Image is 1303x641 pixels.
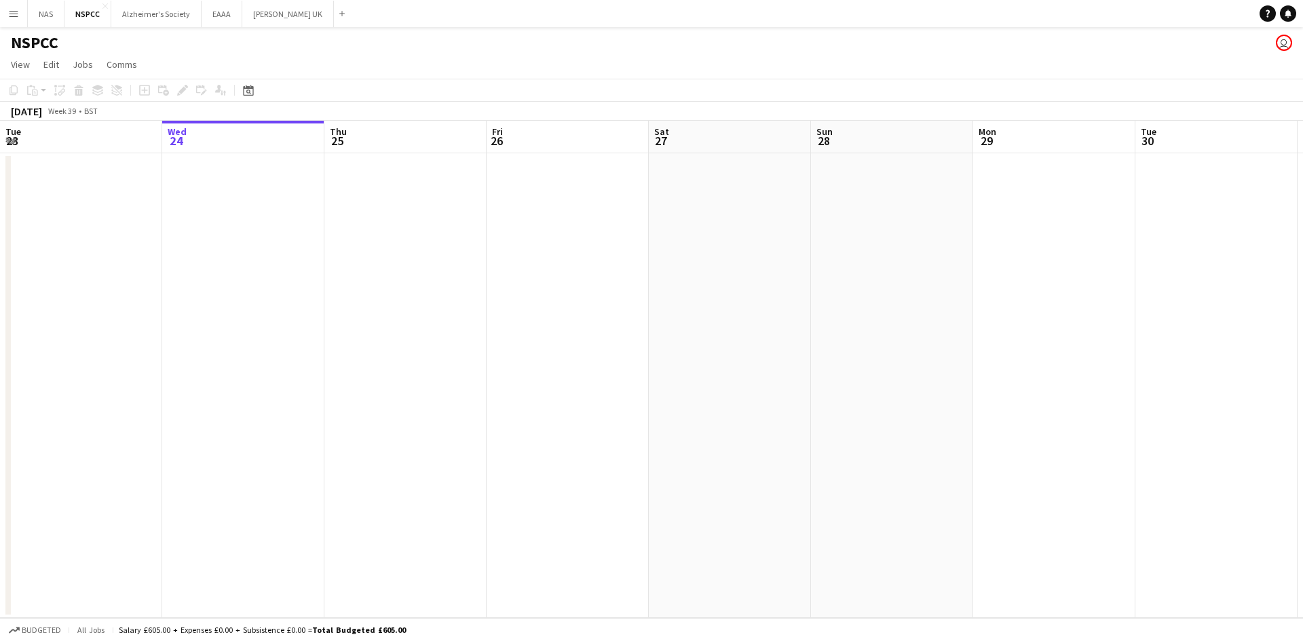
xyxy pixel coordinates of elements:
span: 25 [328,133,347,149]
button: Budgeted [7,623,63,638]
span: 27 [652,133,669,149]
h1: NSPCC [11,33,58,53]
span: Tue [1141,125,1156,138]
span: 29 [977,133,996,149]
span: Total Budgeted £605.00 [312,625,406,635]
span: 28 [814,133,833,149]
span: 23 [3,133,21,149]
span: All jobs [75,625,107,635]
button: NSPCC [64,1,111,27]
span: View [11,58,30,71]
div: [DATE] [11,104,42,118]
span: Tue [5,125,21,138]
span: Week 39 [45,106,79,116]
div: BST [84,106,98,116]
span: Jobs [73,58,93,71]
button: NAS [28,1,64,27]
a: Edit [38,56,64,73]
app-user-avatar: Emma Butler [1276,35,1292,51]
a: Jobs [67,56,98,73]
button: [PERSON_NAME] UK [242,1,334,27]
button: Alzheimer's Society [111,1,202,27]
div: Salary £605.00 + Expenses £0.00 + Subsistence £0.00 = [119,625,406,635]
span: Fri [492,125,503,138]
span: Thu [330,125,347,138]
span: Budgeted [22,625,61,635]
span: Wed [168,125,187,138]
span: Comms [107,58,137,71]
span: 24 [166,133,187,149]
span: Edit [43,58,59,71]
span: 26 [490,133,503,149]
a: Comms [101,56,143,73]
span: Sat [654,125,669,138]
button: EAAA [202,1,242,27]
span: 30 [1139,133,1156,149]
span: Mon [979,125,996,138]
span: Sun [816,125,833,138]
a: View [5,56,35,73]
